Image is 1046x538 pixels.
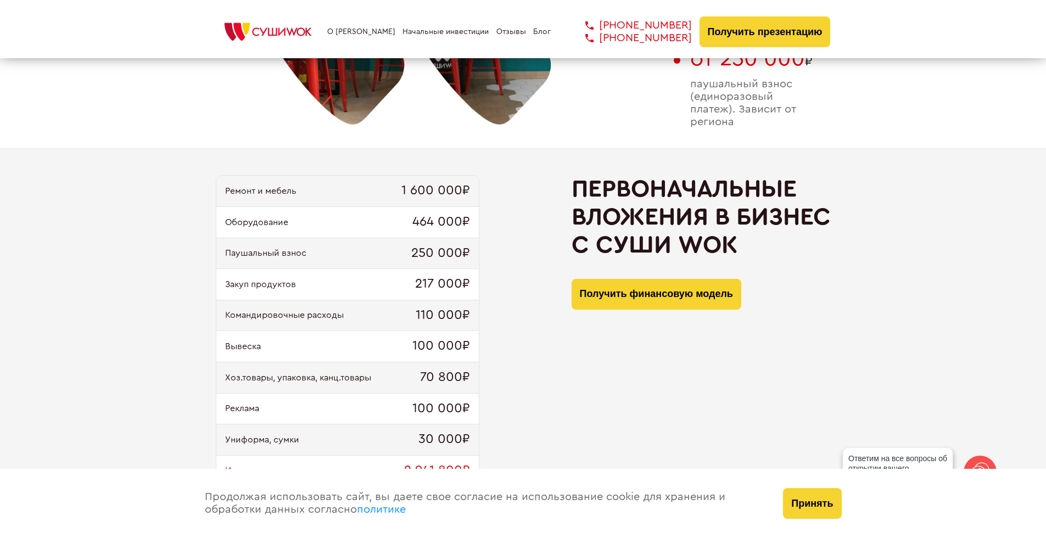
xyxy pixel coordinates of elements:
span: 70 800₽ [420,370,470,385]
a: Начальные инвестиции [402,27,489,36]
span: 1 600 000₽ [401,183,470,199]
span: 110 000₽ [416,308,470,323]
span: 250 000₽ [411,246,470,261]
span: Паушальный взнос [225,248,306,258]
span: 217 000₽ [415,277,470,292]
a: [PHONE_NUMBER] [569,32,692,44]
a: Отзывы [496,27,526,36]
span: 30 000₽ [418,432,470,447]
button: Принять [783,488,841,519]
span: Ремонт и мебель [225,186,297,196]
div: Ответим на все вопросы об открытии вашего [PERSON_NAME]! [843,448,953,489]
span: 100 000₽ [412,339,470,354]
span: 100 000₽ [412,401,470,417]
a: Блог [533,27,551,36]
div: Продолжая использовать сайт, вы даете свое согласие на использование cookie для хранения и обрабо... [194,469,773,538]
span: от 250 000 [690,48,805,70]
span: ₽ [690,46,831,71]
span: Униформа, сумки [225,435,299,445]
button: Получить финансовую модель [572,279,741,310]
span: паушальный взнос (единоразовый платеж). Зависит от региона [690,78,831,128]
a: О [PERSON_NAME] [327,27,395,36]
a: политике [357,504,406,515]
h2: Первоначальные вложения в бизнес с Суши Wok [572,175,831,259]
span: Вывеска [225,341,261,351]
span: Хоз.товары, упаковка, канц.товары [225,373,371,383]
span: Оборудование [225,217,288,227]
span: 2 941 800₽ [404,463,470,479]
img: СУШИWOK [216,20,320,44]
span: 464 000₽ [412,215,470,230]
span: Закуп продуктов [225,279,296,289]
span: Реклама [225,403,259,413]
button: Получить презентацию [700,16,831,47]
span: Командировочные расходы [225,310,344,320]
span: Итого [225,466,250,475]
a: [PHONE_NUMBER] [569,19,692,32]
